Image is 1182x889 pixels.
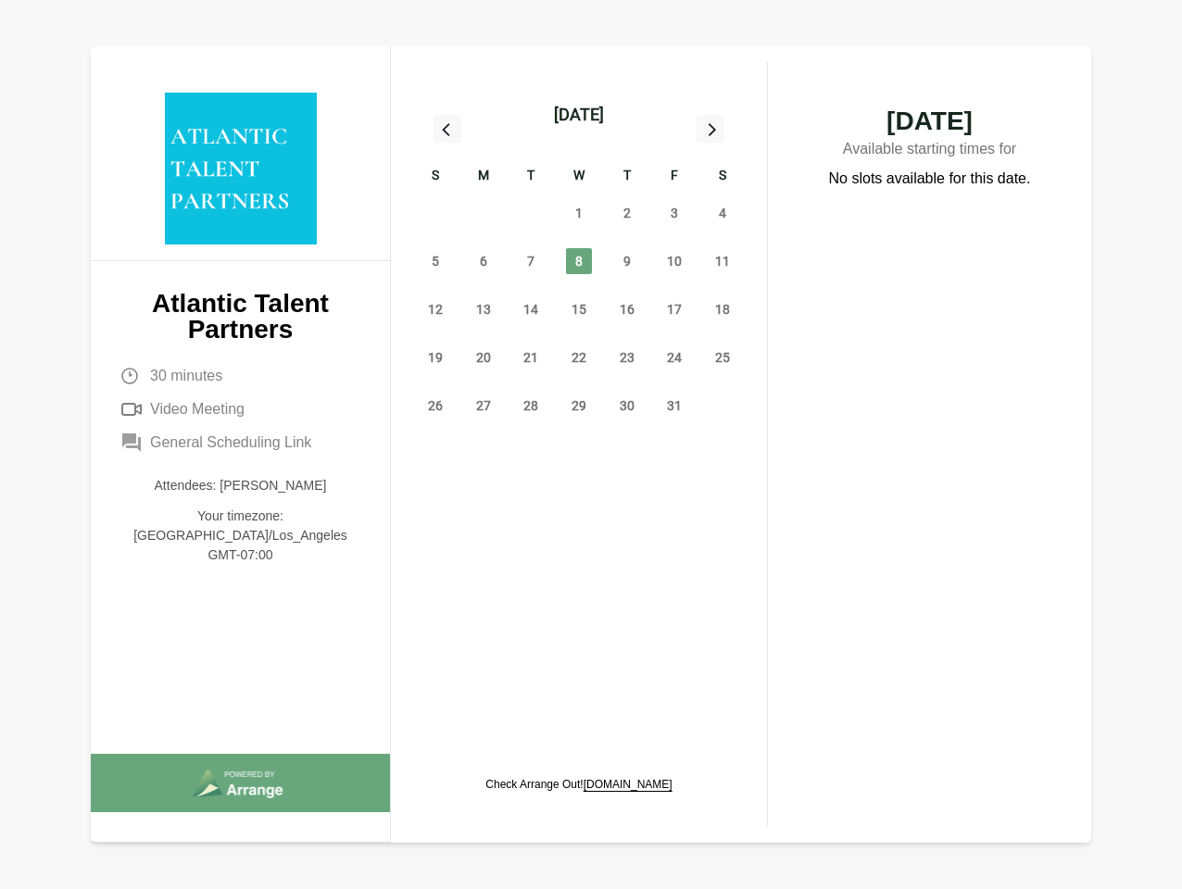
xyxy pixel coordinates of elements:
div: [DATE] [554,102,604,128]
span: Saturday, October 25, 2025 [710,344,736,370]
span: Friday, October 31, 2025 [661,393,687,419]
span: Wednesday, October 29, 2025 [566,393,592,419]
span: Friday, October 24, 2025 [661,344,687,370]
div: T [507,165,555,189]
span: Saturday, October 4, 2025 [710,200,736,226]
span: Wednesday, October 22, 2025 [566,344,592,370]
span: Thursday, October 2, 2025 [614,200,640,226]
div: T [603,165,651,189]
span: [DATE] [805,108,1054,134]
span: Thursday, October 9, 2025 [614,248,640,274]
span: Saturday, October 18, 2025 [710,296,736,322]
span: Monday, October 6, 2025 [471,248,497,274]
p: Atlantic Talent Partners [120,291,360,343]
span: 30 minutes [150,365,222,387]
span: Sunday, October 12, 2025 [422,296,448,322]
span: Monday, October 13, 2025 [471,296,497,322]
div: W [555,165,603,189]
div: S [411,165,459,189]
p: Check Arrange Out! [485,777,672,792]
span: General Scheduling Link [150,432,311,454]
div: F [651,165,699,189]
span: Thursday, October 16, 2025 [614,296,640,322]
span: Thursday, October 30, 2025 [614,393,640,419]
span: Monday, October 20, 2025 [471,344,497,370]
span: Tuesday, October 14, 2025 [518,296,544,322]
span: Monday, October 27, 2025 [471,393,497,419]
p: Your timezone: [GEOGRAPHIC_DATA]/Los_Angeles GMT-07:00 [120,507,360,565]
a: [DOMAIN_NAME] [584,778,673,791]
div: S [698,165,747,189]
span: Wednesday, October 15, 2025 [566,296,592,322]
span: Tuesday, October 21, 2025 [518,344,544,370]
span: Friday, October 17, 2025 [661,296,687,322]
span: Tuesday, October 28, 2025 [518,393,544,419]
span: Wednesday, October 1, 2025 [566,200,592,226]
span: Sunday, October 26, 2025 [422,393,448,419]
div: M [459,165,508,189]
span: Friday, October 3, 2025 [661,200,687,226]
span: Thursday, October 23, 2025 [614,344,640,370]
span: Tuesday, October 7, 2025 [518,248,544,274]
span: Wednesday, October 8, 2025 [566,248,592,274]
span: Sunday, October 5, 2025 [422,248,448,274]
p: Available starting times for [805,134,1054,168]
span: Saturday, October 11, 2025 [710,248,736,274]
span: Friday, October 10, 2025 [661,248,687,274]
p: Attendees: [PERSON_NAME] [120,476,360,495]
span: Sunday, October 19, 2025 [422,344,448,370]
span: Video Meeting [150,398,245,420]
p: No slots available for this date. [829,168,1031,190]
